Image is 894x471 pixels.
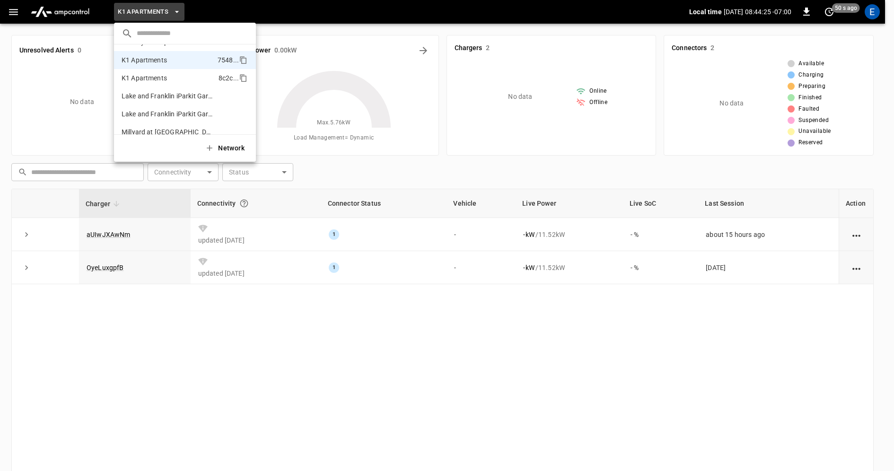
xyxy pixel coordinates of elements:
p: Lake and Franklin iParkit Garage - Split 2 [122,109,214,119]
p: Millyard at [GEOGRAPHIC_DATA] [122,127,214,137]
p: K1 Apartments [122,73,167,83]
p: Lake and Franklin iParkit Garage - [GEOGRAPHIC_DATA] 1 [122,91,215,101]
p: K1 Apartments [122,55,167,65]
div: copy [238,72,249,84]
div: copy [238,54,249,66]
button: Network [199,139,252,158]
